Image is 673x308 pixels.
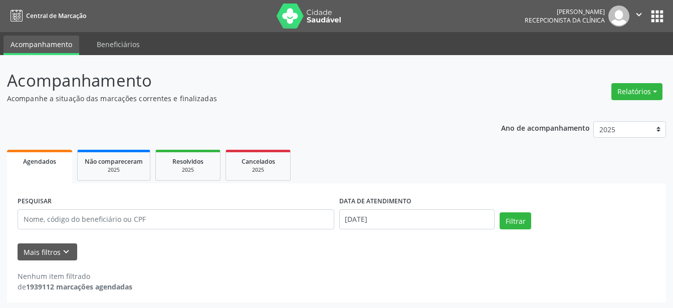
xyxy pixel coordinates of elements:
[525,16,605,25] span: Recepcionista da clínica
[18,209,334,229] input: Nome, código do beneficiário ou CPF
[18,271,132,281] div: Nenhum item filtrado
[7,68,469,93] p: Acompanhamento
[242,157,275,166] span: Cancelados
[339,209,495,229] input: Selecione um intervalo
[7,8,86,24] a: Central de Marcação
[525,8,605,16] div: [PERSON_NAME]
[90,36,147,53] a: Beneficiários
[500,212,531,229] button: Filtrar
[608,6,629,27] img: img
[339,194,411,209] label: DATA DE ATENDIMENTO
[611,83,662,100] button: Relatórios
[7,93,469,104] p: Acompanhe a situação das marcações correntes e finalizadas
[61,246,72,257] i: keyboard_arrow_down
[501,121,590,134] p: Ano de acompanhamento
[18,243,77,261] button: Mais filtroskeyboard_arrow_down
[172,157,203,166] span: Resolvidos
[4,36,79,55] a: Acompanhamento
[18,281,132,292] div: de
[18,194,52,209] label: PESQUISAR
[26,12,86,20] span: Central de Marcação
[629,6,648,27] button: 
[633,9,644,20] i: 
[85,157,143,166] span: Não compareceram
[163,166,213,174] div: 2025
[85,166,143,174] div: 2025
[26,282,132,291] strong: 1939112 marcações agendadas
[233,166,283,174] div: 2025
[648,8,666,25] button: apps
[23,157,56,166] span: Agendados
